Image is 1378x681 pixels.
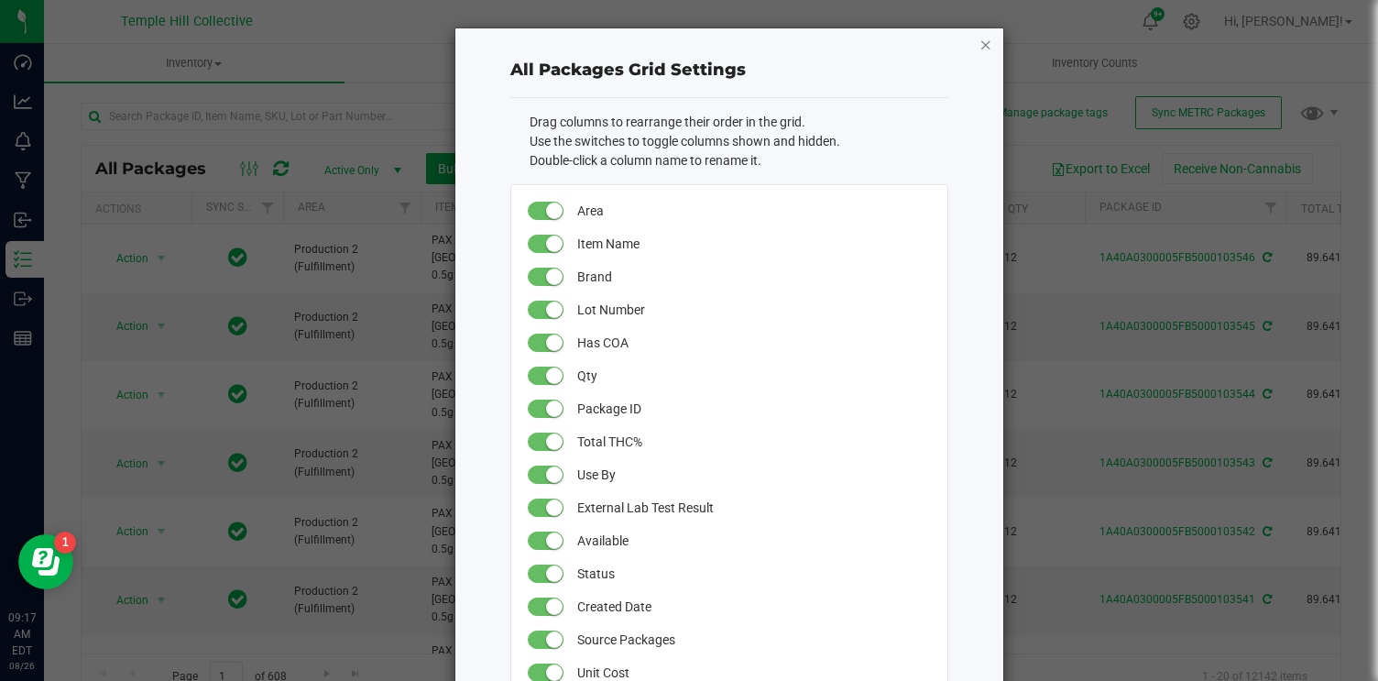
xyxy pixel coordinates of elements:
[577,359,928,392] span: Qty
[577,293,928,326] span: Lot Number
[577,491,928,524] span: External Lab Test Result
[577,590,928,623] span: Created Date
[577,392,928,425] span: Package ID
[54,532,76,554] iframe: Resource center unread badge
[577,557,928,590] span: Status
[18,534,73,589] iframe: Resource center
[510,58,948,82] div: All Packages Grid Settings
[577,623,928,656] span: Source Packages
[577,425,928,458] span: Total THC%
[577,227,928,260] span: Item Name
[577,326,928,359] span: Has COA
[577,524,928,557] span: Available
[577,458,928,491] span: Use By
[530,151,948,170] li: Double-click a column name to rename it.
[530,132,948,151] li: Use the switches to toggle columns shown and hidden.
[530,113,948,132] li: Drag columns to rearrange their order in the grid.
[577,260,928,293] span: Brand
[577,194,928,227] span: Area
